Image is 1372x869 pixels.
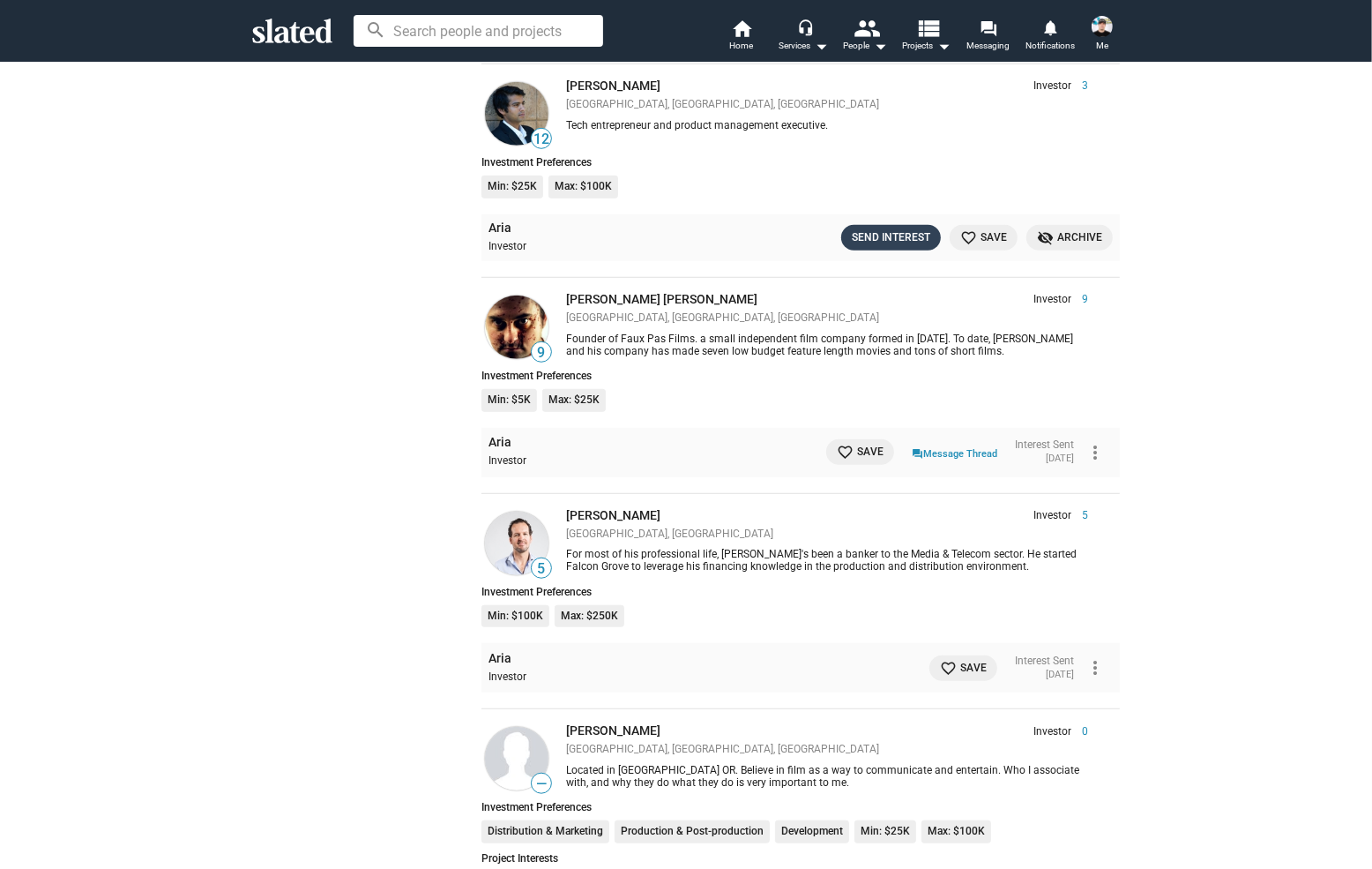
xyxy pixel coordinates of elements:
[481,852,1120,865] div: Project Interests
[566,743,1088,757] div: [GEOGRAPHIC_DATA], [GEOGRAPHIC_DATA], [GEOGRAPHIC_DATA]
[481,801,1120,813] div: Investment Preferences
[1015,655,1074,669] div: Interest Sent
[731,18,752,39] mat-icon: home
[1071,509,1088,523] span: 5
[485,82,548,146] img: Raj Krishna
[934,35,955,56] mat-icon: arrow_drop_down
[566,119,1088,133] div: Tech entrepreneur and product management executive.
[481,176,543,199] li: Min: $25K
[548,176,618,199] li: Max: $100K
[488,220,511,236] a: Aria
[488,434,511,451] a: Aria
[779,35,828,56] div: Services
[354,15,603,47] input: Search people and projects
[1033,293,1071,307] span: Investor
[837,444,854,461] mat-icon: favorite_border
[566,764,1088,789] div: Located in [GEOGRAPHIC_DATA] OR. Believe in film as a way to communicate and entertain. Who I ass...
[566,548,1088,573] div: For most of his professional life, [PERSON_NAME]'s been a banker to the Media & Telecom sector. H...
[854,15,880,41] mat-icon: people
[566,79,660,93] a: [PERSON_NAME]
[481,723,552,794] a: Scott Goins
[566,311,1088,326] div: [GEOGRAPHIC_DATA], [GEOGRAPHIC_DATA], [GEOGRAPHIC_DATA]
[912,444,997,461] a: Message Thread
[797,19,813,35] mat-icon: headset_mic
[912,446,923,461] mat-icon: question_answer
[1046,453,1074,464] time: [DATE]
[566,508,660,522] a: [PERSON_NAME]
[488,650,511,667] a: Aria
[566,292,757,306] a: [PERSON_NAME] [PERSON_NAME]
[532,775,551,792] span: —
[1092,16,1113,37] img: Kevin Enhart
[1096,35,1108,56] span: Me
[1033,509,1071,523] span: Investor
[826,439,894,465] button: Save
[810,35,831,56] mat-icon: arrow_drop_down
[1081,12,1123,58] button: Kevin EnhartMe
[481,156,1120,169] div: Investment Preferences
[481,292,552,363] a: Michael Wade Johnson
[485,727,548,790] img: Scott Goins
[775,820,849,843] li: Development
[481,79,552,149] a: Raj Krishna
[481,820,609,843] li: Distribution & Marketing
[916,15,942,41] mat-icon: view_list
[841,225,941,251] button: Send Interest
[481,508,552,579] a: David Grover
[921,820,991,843] li: Max: $100K
[566,98,1088,112] div: [GEOGRAPHIC_DATA], [GEOGRAPHIC_DATA], [GEOGRAPHIC_DATA]
[960,228,1007,247] span: Save
[896,18,958,56] button: Projects
[481,605,549,628] li: Min: $100K
[1071,293,1088,307] span: 9
[1033,79,1071,94] span: Investor
[950,225,1018,251] button: Save
[481,370,1120,382] div: Investment Preferences
[1041,19,1058,35] mat-icon: notifications
[1037,228,1102,247] span: Archive
[854,820,916,843] li: Min: $25K
[834,18,896,56] button: People
[566,723,660,738] a: [PERSON_NAME]
[532,344,551,362] span: 9
[940,659,987,678] span: Save
[555,605,624,628] li: Max: $250K
[711,18,772,56] a: Home
[967,35,1010,56] span: Messaging
[1019,18,1081,56] a: Notifications
[542,389,606,412] li: Max: $25K
[960,229,977,246] mat-icon: favorite_border
[843,35,887,56] div: People
[958,18,1019,56] a: Messaging
[940,660,957,677] mat-icon: favorite_border
[566,528,1088,542] div: [GEOGRAPHIC_DATA], [GEOGRAPHIC_DATA]
[1033,725,1071,739] span: Investor
[481,586,1120,598] div: Investment Preferences
[1026,225,1113,251] button: Archive
[481,389,537,412] li: Min: $5K
[615,820,770,843] li: Production & Post-production
[1046,669,1074,680] time: [DATE]
[485,296,548,359] img: Michael Wade Johnson
[1071,725,1088,739] span: 0
[532,560,551,578] span: 5
[837,443,884,461] span: Save
[1015,438,1074,453] div: Interest Sent
[929,655,997,681] button: Save
[903,35,951,56] span: Projects
[488,670,913,685] div: Investor
[772,18,834,56] button: Services
[488,240,677,254] div: Investor
[1085,442,1106,463] mat-icon: more_vert
[730,35,754,56] span: Home
[852,228,930,247] div: Send Interest
[532,131,551,148] span: 12
[566,333,1088,357] div: Founder of Faux Pas Films. a small independent film company formed in [DATE]. To date, [PERSON_NA...
[1085,657,1106,678] mat-icon: more_vert
[485,512,548,575] img: David Grover
[488,454,810,468] div: Investor
[1025,35,1075,56] span: Notifications
[1071,79,1088,94] span: 3
[980,19,996,36] mat-icon: forum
